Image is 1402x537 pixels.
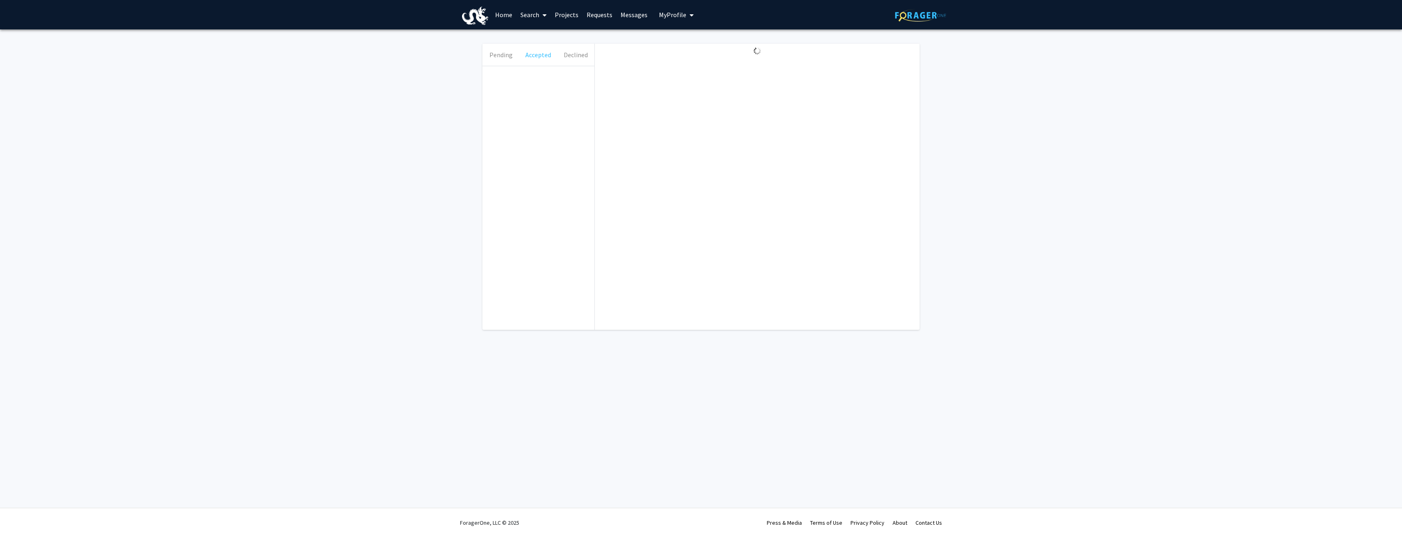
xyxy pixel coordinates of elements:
[520,44,557,66] button: Accepted
[482,44,520,66] button: Pending
[810,519,842,526] a: Terms of Use
[516,0,551,29] a: Search
[915,519,942,526] a: Contact Us
[893,519,907,526] a: About
[551,0,583,29] a: Projects
[659,11,686,19] span: My Profile
[767,519,802,526] a: Press & Media
[462,7,488,25] img: Drexel University Logo
[491,0,516,29] a: Home
[895,9,946,22] img: ForagerOne Logo
[557,44,594,66] button: Declined
[6,500,35,531] iframe: Chat
[460,508,519,537] div: ForagerOne, LLC © 2025
[616,0,652,29] a: Messages
[750,44,764,58] img: Loading
[583,0,616,29] a: Requests
[851,519,884,526] a: Privacy Policy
